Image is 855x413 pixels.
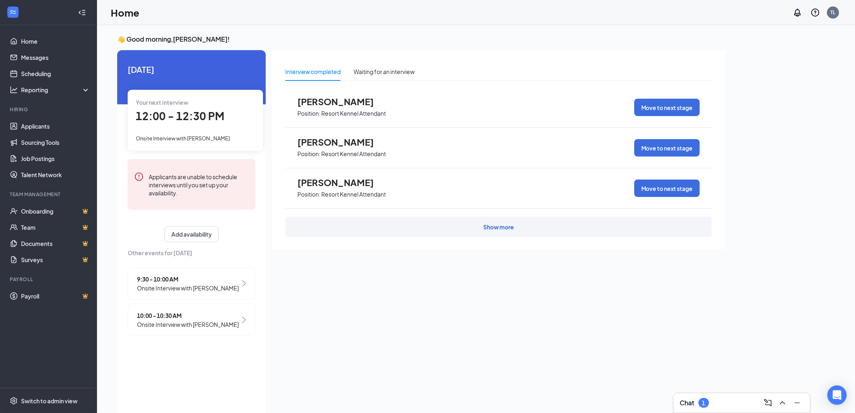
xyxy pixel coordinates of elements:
[297,150,320,158] p: Position:
[111,6,139,19] h1: Home
[297,96,386,107] span: [PERSON_NAME]
[9,8,17,16] svg: WorkstreamLogo
[149,172,249,197] div: Applicants are unable to schedule interviews until you set up your availability.
[702,400,705,407] div: 1
[21,33,90,49] a: Home
[762,396,775,409] button: ComposeMessage
[21,49,90,66] a: Messages
[10,191,88,198] div: Team Management
[137,284,239,292] span: Onsite Interview with [PERSON_NAME]
[321,150,386,158] p: Resort Kennel Attendant
[321,110,386,117] p: Resort Kennel Attendant
[483,223,514,231] div: Show more
[354,67,415,76] div: Waiting for an interview
[791,396,804,409] button: Minimize
[778,398,788,408] svg: ChevronUp
[117,35,725,44] h3: 👋 Good morning, [PERSON_NAME] !
[78,8,86,17] svg: Collapse
[297,191,320,198] p: Position:
[10,106,88,113] div: Hiring
[297,110,320,117] p: Position:
[793,8,802,17] svg: Notifications
[21,167,90,183] a: Talent Network
[164,226,219,242] button: Add availability
[831,9,836,16] div: TL
[285,67,341,76] div: Interview completed
[136,109,224,123] span: 12:00 - 12:30 PM
[136,99,188,106] span: Your next interview
[137,275,239,284] span: 9:30 - 10:00 AM
[10,276,88,283] div: Payroll
[134,172,144,182] svg: Error
[763,398,773,408] svg: ComposeMessage
[680,398,695,407] h3: Chat
[128,63,255,76] span: [DATE]
[634,99,700,116] button: Move to next stage
[21,203,90,219] a: OnboardingCrown
[297,137,386,147] span: [PERSON_NAME]
[21,86,91,94] div: Reporting
[10,86,18,94] svg: Analysis
[136,135,230,142] span: Onsite Interview with [PERSON_NAME]
[137,320,239,329] span: Onsite Interview with [PERSON_NAME]
[21,66,90,82] a: Scheduling
[21,252,90,268] a: SurveysCrown
[21,397,78,405] div: Switch to admin view
[792,398,802,408] svg: Minimize
[21,118,90,134] a: Applicants
[21,150,90,167] a: Job Postings
[21,134,90,150] a: Sourcing Tools
[634,139,700,157] button: Move to next stage
[10,397,18,405] svg: Settings
[776,396,789,409] button: ChevronUp
[21,288,90,304] a: PayrollCrown
[634,180,700,197] button: Move to next stage
[811,8,820,17] svg: QuestionInfo
[137,311,239,320] span: 10:00 - 10:30 AM
[21,235,90,252] a: DocumentsCrown
[128,248,255,257] span: Other events for [DATE]
[321,191,386,198] p: Resort Kennel Attendant
[828,385,847,405] div: Open Intercom Messenger
[21,219,90,235] a: TeamCrown
[297,177,386,188] span: [PERSON_NAME]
